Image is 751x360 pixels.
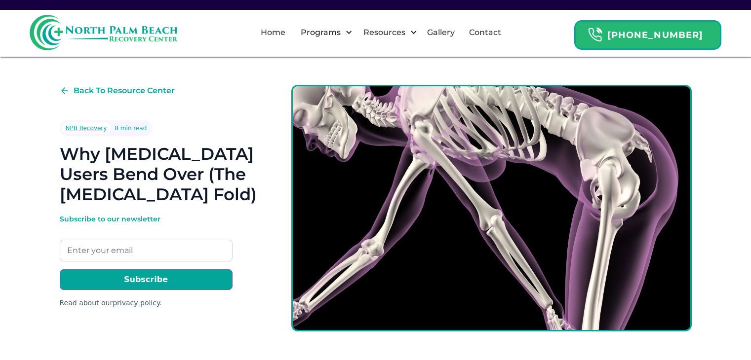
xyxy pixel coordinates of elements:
[66,123,107,133] div: NPB Recovery
[355,17,420,48] div: Resources
[588,27,602,42] img: Header Calendar Icons
[60,269,233,290] input: Subscribe
[60,298,233,308] div: Read about our .
[361,27,408,38] div: Resources
[62,122,111,134] a: NPB Recovery
[463,17,507,48] a: Contact
[74,85,175,97] div: Back To Resource Center
[60,214,233,224] div: Subscribe to our newsletter
[60,214,233,308] form: Email Form
[255,17,291,48] a: Home
[421,17,461,48] a: Gallery
[60,240,233,261] input: Enter your email
[607,30,703,40] strong: [PHONE_NUMBER]
[60,144,260,204] h1: Why [MEDICAL_DATA] Users Bend Over (The [MEDICAL_DATA] Fold)
[574,15,721,50] a: Header Calendar Icons[PHONE_NUMBER]
[113,299,159,307] a: privacy policy
[115,123,147,133] div: 8 min read
[292,17,355,48] div: Programs
[60,85,175,97] a: Back To Resource Center
[298,27,343,38] div: Programs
